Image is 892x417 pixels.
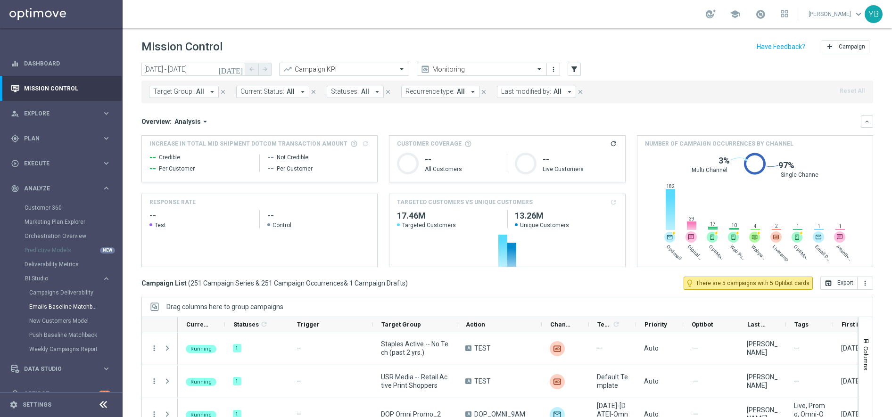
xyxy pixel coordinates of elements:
[24,136,102,141] span: Plan
[102,159,111,168] i: keyboard_arrow_right
[166,303,283,311] span: Drag columns here to group campaigns
[861,115,873,128] button: keyboard_arrow_down
[149,86,219,98] button: Target Group: All arrow_drop_down
[373,88,381,96] i: arrow_drop_down
[25,218,98,226] a: Marketing Plan Explorer
[102,274,111,283] i: keyboard_arrow_right
[381,373,449,390] span: USR Media -- Retail Active Print Shoppers
[297,344,302,352] span: —
[297,377,302,385] span: —
[10,60,111,67] div: equalizer Dashboard
[29,300,122,314] div: Emails Baseline Matchback
[309,87,318,97] button: close
[11,109,19,118] i: person_search
[149,198,196,206] h4: Response Rate
[240,88,284,96] span: Current Status:
[771,223,782,229] span: 2
[835,223,845,229] span: 1
[466,321,485,328] span: Action
[344,279,348,287] span: &
[11,365,102,373] div: Data Studio
[749,231,760,243] img: website-trigger.svg
[747,321,770,328] span: Last Modified By
[11,184,102,193] div: Analyze
[835,244,854,262] span: Attentive SMS
[381,321,421,328] span: Target Group
[100,247,115,253] div: NEW
[644,377,659,385] span: Auto
[570,65,578,74] i: filter_alt
[597,344,602,352] span: —
[331,88,359,96] span: Statuses:
[102,134,111,143] i: keyboard_arrow_right
[465,345,471,351] span: A
[645,139,793,148] span: Number of campaign occurrences by channel
[188,279,190,287] span: (
[808,7,865,21] a: [PERSON_NAME]keyboard_arrow_down
[11,184,19,193] i: track_changes
[208,88,216,96] i: arrow_drop_down
[24,186,102,191] span: Analyze
[665,244,684,262] span: Optimail
[686,231,697,243] div: Digital SMS marketing
[664,231,676,243] img: email-trigger.svg
[25,243,122,257] div: Predictive Models
[11,134,19,143] i: gps_fixed
[693,344,698,352] span: —
[29,317,98,325] a: New Customers Model
[425,165,499,173] p: All Customers
[820,279,873,286] multiple-options-button: Export to CSV
[259,319,268,329] span: Calculate column
[102,109,111,118] i: keyboard_arrow_right
[159,154,180,161] span: Credible
[149,152,156,163] span: --
[10,135,111,142] button: gps_fixed Plan keyboard_arrow_right
[298,88,307,96] i: arrow_drop_down
[381,340,449,357] span: Staples Active -- No Tech (past 2 yrs.)
[10,110,111,117] button: person_search Explore keyboard_arrow_right
[10,390,111,398] button: lightbulb Optibot +10
[665,183,676,189] span: 182
[550,65,557,73] i: more_vert
[141,279,408,287] h3: Campaign List
[10,185,111,192] button: track_changes Analyze keyboard_arrow_right
[550,341,565,356] img: Liveramp
[310,89,317,95] i: close
[25,276,92,281] span: BI Studio
[565,88,574,96] i: arrow_drop_down
[102,364,111,373] i: keyboard_arrow_right
[792,231,803,243] div: OptiMobile In-App
[29,303,98,311] a: Emails Baseline Matchback
[729,244,748,262] span: Web Push Notifications
[150,377,158,385] button: more_vert
[405,88,454,96] span: Recurrence type:
[465,378,471,384] span: A
[576,87,585,97] button: close
[150,344,158,352] button: more_vert
[11,381,111,406] div: Optibot
[770,231,782,243] div: Liveramp
[24,161,102,166] span: Execute
[25,201,122,215] div: Customer 360
[692,166,727,174] span: Multi Channel
[813,231,824,243] div: Email Deliverability Prod
[233,344,241,352] div: 1
[10,85,111,92] div: Mission Control
[425,154,499,165] h1: --
[839,43,865,50] span: Campaign
[707,231,718,243] div: OptiMobile Push
[267,163,274,174] span: --
[794,321,809,328] span: Tags
[813,231,824,243] img: email.svg
[397,139,462,148] span: Customer Coverage
[417,63,547,76] ng-select: Monitoring
[550,321,573,328] span: Channel
[273,221,291,229] span: Control
[99,391,111,397] div: +10
[9,401,18,409] i: settings
[186,344,216,353] colored-tag: Running
[747,340,778,357] div: John Manocchia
